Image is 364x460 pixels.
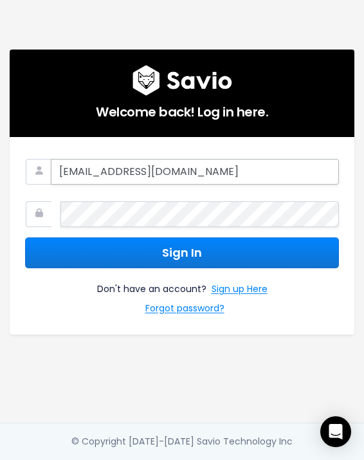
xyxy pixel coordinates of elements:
div: Open Intercom Messenger [320,416,351,447]
div: © Copyright [DATE]-[DATE] Savio Technology Inc [71,434,293,450]
a: Sign up Here [212,281,268,300]
h5: Welcome back! Log in here. [25,96,339,122]
div: Don't have an account? [25,268,339,318]
a: Forgot password? [145,300,224,319]
button: Sign In [25,237,339,269]
img: logo600x187.a314fd40982d.png [132,65,232,96]
input: Your Work Email Address [51,159,339,185]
